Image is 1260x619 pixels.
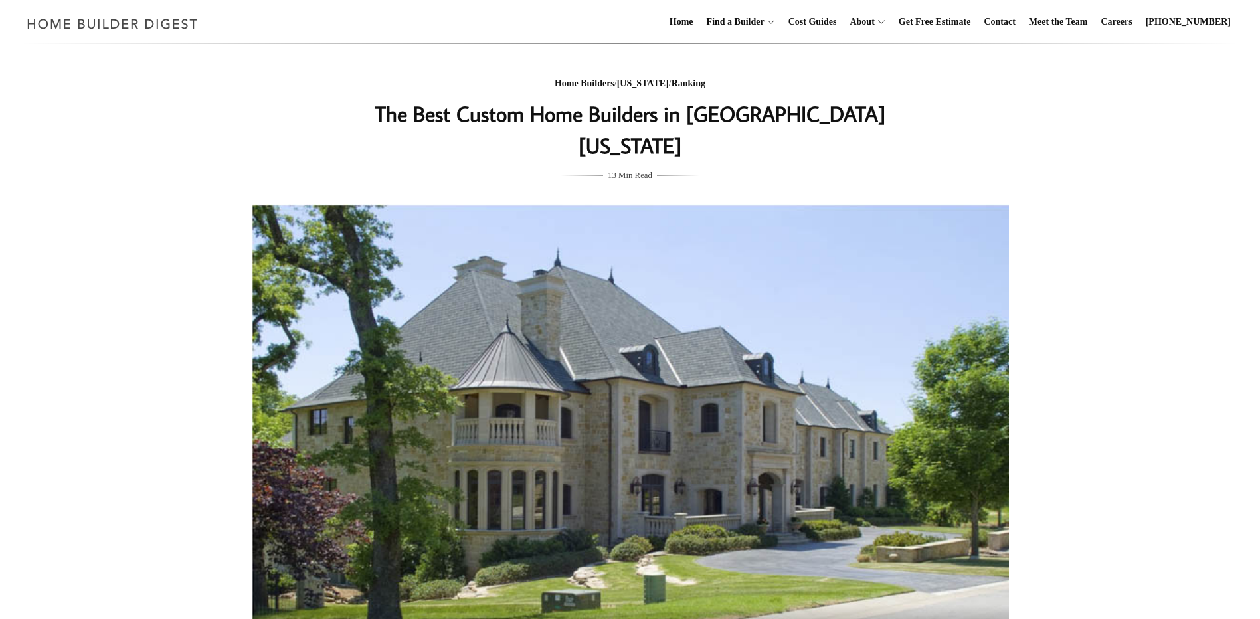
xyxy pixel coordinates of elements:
[365,76,895,92] div: / /
[978,1,1020,43] a: Contact
[365,98,895,161] h1: The Best Custom Home Builders in [GEOGRAPHIC_DATA] [US_STATE]
[672,78,705,88] a: Ranking
[1024,1,1093,43] a: Meet the Team
[893,1,976,43] a: Get Free Estimate
[783,1,842,43] a: Cost Guides
[1140,1,1236,43] a: [PHONE_NUMBER]
[555,78,614,88] a: Home Builders
[617,78,669,88] a: [US_STATE]
[608,168,652,183] span: 13 Min Read
[844,1,874,43] a: About
[701,1,765,43] a: Find a Builder
[21,11,204,37] img: Home Builder Digest
[1096,1,1138,43] a: Careers
[664,1,699,43] a: Home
